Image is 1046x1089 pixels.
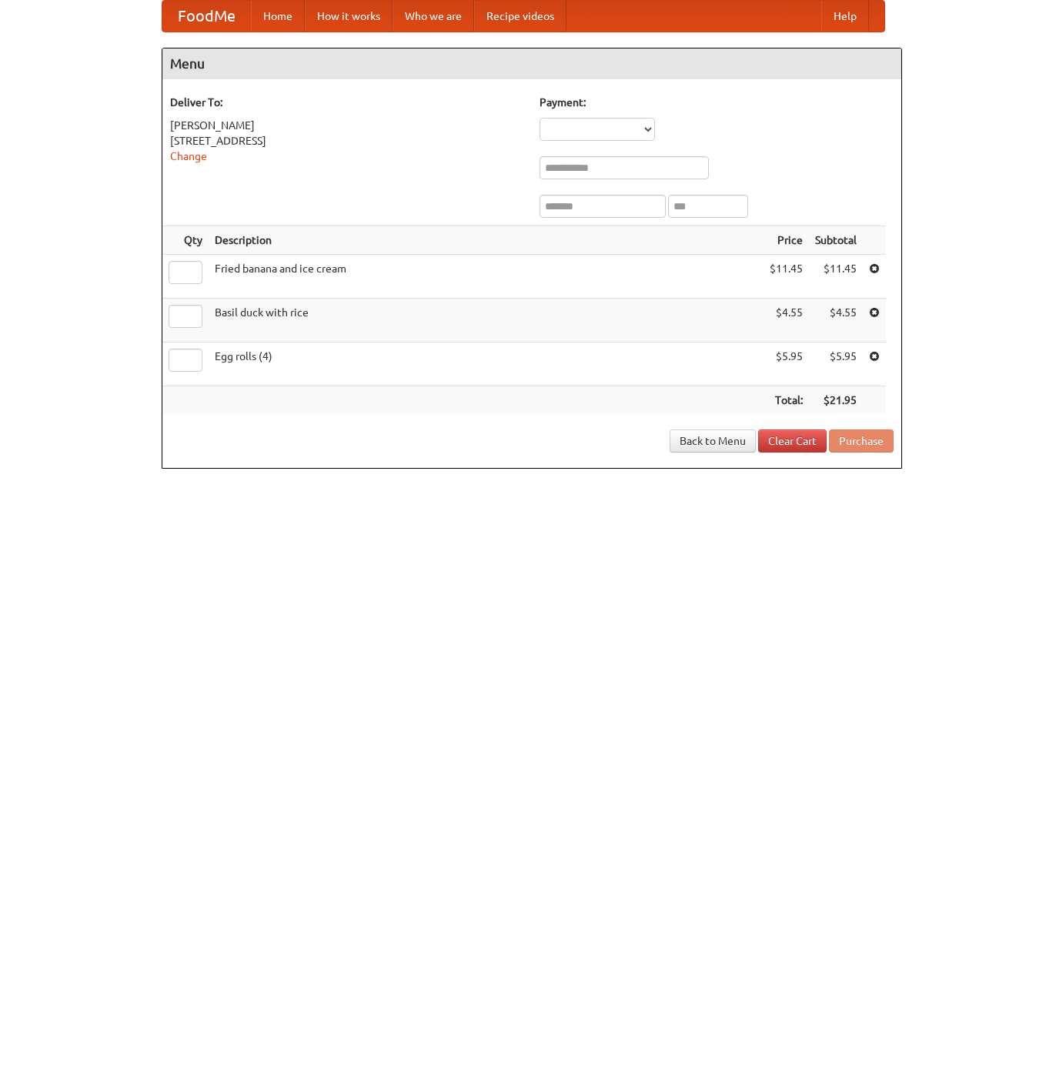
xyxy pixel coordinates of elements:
td: $5.95 [809,342,863,386]
button: Purchase [829,429,894,453]
td: Fried banana and ice cream [209,255,764,299]
th: Subtotal [809,226,863,255]
th: Total: [764,386,809,415]
a: Who we are [393,1,474,32]
div: [PERSON_NAME] [170,118,524,133]
th: Price [764,226,809,255]
th: Description [209,226,764,255]
div: [STREET_ADDRESS] [170,133,524,149]
td: $5.95 [764,342,809,386]
h4: Menu [162,48,901,79]
a: FoodMe [162,1,251,32]
a: Back to Menu [670,429,756,453]
td: $4.55 [809,299,863,342]
a: Clear Cart [758,429,827,453]
td: $11.45 [764,255,809,299]
a: Help [821,1,869,32]
a: Change [170,150,207,162]
td: $11.45 [809,255,863,299]
a: How it works [305,1,393,32]
th: $21.95 [809,386,863,415]
h5: Payment: [540,95,894,110]
h5: Deliver To: [170,95,524,110]
td: Egg rolls (4) [209,342,764,386]
td: $4.55 [764,299,809,342]
a: Recipe videos [474,1,566,32]
th: Qty [162,226,209,255]
td: Basil duck with rice [209,299,764,342]
a: Home [251,1,305,32]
